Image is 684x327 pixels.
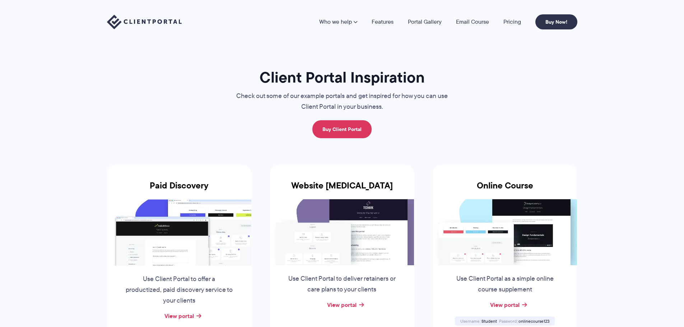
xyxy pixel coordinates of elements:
span: Username [460,318,480,324]
span: onlinecourse123 [518,318,549,324]
span: Student [481,318,497,324]
a: View portal [490,300,520,309]
a: Email Course [456,19,489,25]
span: Password [499,318,517,324]
p: Use Client Portal as a simple online course supplement [450,274,559,295]
a: Pricing [503,19,521,25]
a: Features [372,19,394,25]
p: Use Client Portal to offer a productized, paid discovery service to your clients [125,274,234,306]
h3: Website [MEDICAL_DATA] [270,181,414,199]
a: Who we help [319,19,357,25]
h3: Paid Discovery [107,181,251,199]
a: View portal [327,300,357,309]
h1: Client Portal Inspiration [222,68,462,87]
p: Use Client Portal to deliver retainers or care plans to your clients [287,274,396,295]
p: Check out some of our example portals and get inspired for how you can use Client Portal in your ... [222,91,462,112]
h3: Online Course [433,181,577,199]
a: Portal Gallery [408,19,442,25]
a: Buy Now! [535,14,577,29]
a: View portal [164,312,194,320]
a: Buy Client Portal [312,120,372,138]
